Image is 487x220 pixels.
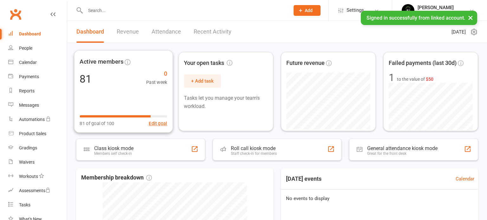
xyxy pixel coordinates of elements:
div: Staff check-in for members [231,151,277,156]
span: [DATE] [451,28,466,36]
span: Your open tasks [184,59,232,68]
a: Dashboard [8,27,67,41]
span: Future revenue [286,59,325,68]
div: Workouts [19,174,38,179]
div: Calendar [19,60,37,65]
div: Gradings [19,145,37,150]
span: $50 [426,77,433,82]
a: Clubworx [8,6,23,22]
span: Add [305,8,313,13]
button: Edit goal [149,120,167,127]
div: Product Sales [19,131,46,136]
button: + Add task [184,74,221,88]
a: Messages [8,98,67,112]
div: No events to display [278,190,481,207]
div: Class kiosk mode [94,145,133,151]
button: Add [294,5,321,16]
div: Great for the front desk [367,151,438,156]
span: Failed payments (last 30d) [389,59,457,68]
div: Payments [19,74,39,79]
span: 0 [146,69,167,79]
img: thumb_image1716960047.png [402,4,414,17]
span: Past week [146,79,167,86]
span: Membership breakdown [81,173,152,182]
div: Soi 18 Muaythai Gym [418,10,459,16]
div: Dashboard [19,31,41,36]
a: Calendar [456,175,474,183]
a: Automations [8,112,67,127]
span: Active members [80,57,123,66]
a: Tasks [8,198,67,212]
div: Messages [19,103,39,108]
div: Assessments [19,188,50,193]
a: Product Sales [8,127,67,141]
a: Recent Activity [194,21,231,43]
a: Waivers [8,155,67,169]
div: People [19,46,32,51]
div: [PERSON_NAME] [418,5,459,10]
a: People [8,41,67,55]
a: Attendance [152,21,181,43]
a: Workouts [8,169,67,184]
div: General attendance kiosk mode [367,145,438,151]
a: Revenue [117,21,139,43]
div: 81 [80,73,92,84]
div: Waivers [19,160,35,165]
div: 1 [389,72,394,83]
span: Signed in successfully from linked account. [367,15,465,21]
div: Roll call kiosk mode [231,145,277,151]
span: to the value of [397,76,433,83]
div: Automations [19,117,45,122]
a: Reports [8,84,67,98]
a: Calendar [8,55,67,70]
a: Gradings [8,141,67,155]
span: 81 of goal of 100 [80,120,114,127]
button: × [465,11,476,24]
a: Dashboard [76,21,104,43]
div: Members self check-in [94,151,133,156]
div: Tasks [19,202,30,207]
span: Settings [347,3,364,17]
div: Reports [19,88,35,93]
p: Tasks let you manage your team's workload. [184,94,268,110]
input: Search... [83,6,285,15]
a: Payments [8,70,67,84]
a: Assessments [8,184,67,198]
h3: [DATE] events [281,173,327,185]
